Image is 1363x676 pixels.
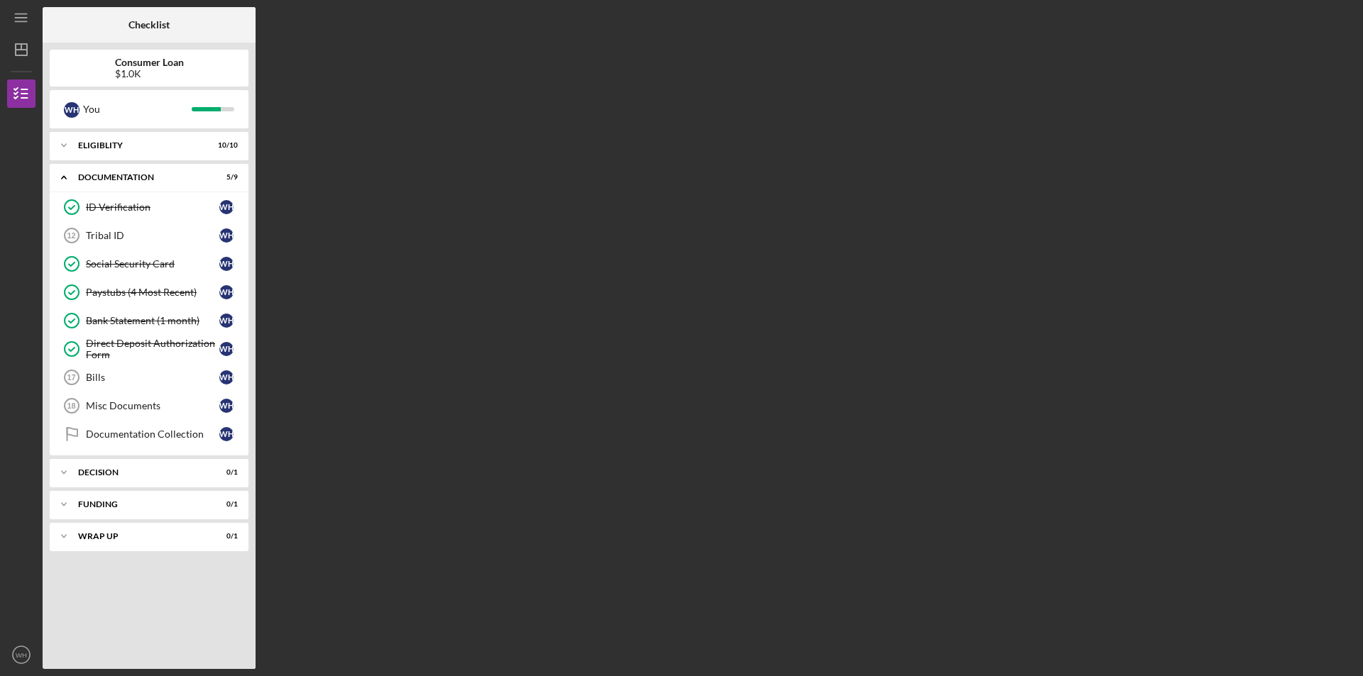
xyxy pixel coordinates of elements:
a: ID VerificationWH [57,193,241,221]
div: W H [219,285,234,299]
div: 0 / 1 [212,468,238,477]
text: WH [16,651,27,659]
div: ID Verification [86,201,219,213]
div: W H [219,200,234,214]
a: Bank Statement (1 month)WH [57,306,241,335]
tspan: 12 [67,231,75,240]
button: WH [7,641,35,669]
div: Eligiblity [78,141,202,150]
a: Social Security CardWH [57,250,241,278]
div: 5 / 9 [212,173,238,182]
div: W H [219,228,234,243]
div: Misc Documents [86,400,219,411]
div: Bills [86,372,219,383]
div: Funding [78,500,202,509]
div: W H [219,370,234,384]
div: $1.0K [115,68,184,79]
div: Wrap up [78,532,202,541]
tspan: 18 [67,401,75,410]
div: W H [219,257,234,271]
div: Bank Statement (1 month) [86,315,219,326]
a: 17BillsWH [57,363,241,392]
div: Documentation [78,173,202,182]
div: W H [64,102,80,118]
div: Decision [78,468,202,477]
div: W H [219,342,234,356]
div: W H [219,314,234,328]
div: W H [219,399,234,413]
div: 10 / 10 [212,141,238,150]
div: 0 / 1 [212,500,238,509]
div: You [83,97,192,121]
b: Checklist [128,19,170,31]
a: 12Tribal IDWH [57,221,241,250]
div: 0 / 1 [212,532,238,541]
div: Paystubs (4 Most Recent) [86,287,219,298]
a: 18Misc DocumentsWH [57,392,241,420]
div: Tribal ID [86,230,219,241]
tspan: 17 [67,373,75,382]
a: Paystubs (4 Most Recent)WH [57,278,241,306]
div: Documentation Collection [86,428,219,440]
b: Consumer Loan [115,57,184,68]
div: Social Security Card [86,258,219,270]
a: Documentation CollectionWH [57,420,241,448]
div: W H [219,427,234,441]
div: Direct Deposit Authorization Form [86,338,219,360]
a: Direct Deposit Authorization FormWH [57,335,241,363]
